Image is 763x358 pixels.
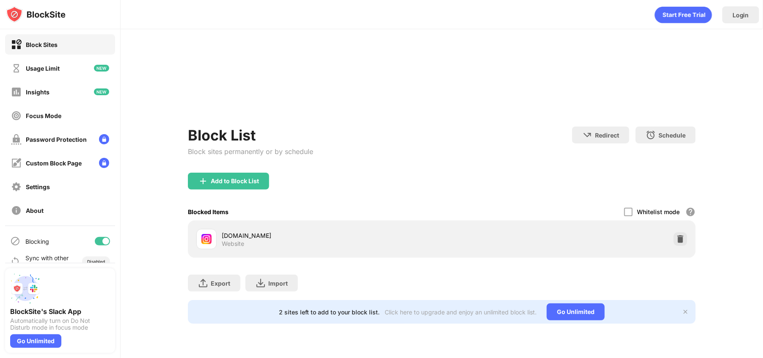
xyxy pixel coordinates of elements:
[26,136,87,143] div: Password Protection
[188,127,313,144] div: Block List
[637,208,680,215] div: Whitelist mode
[26,41,58,48] div: Block Sites
[26,207,44,214] div: About
[11,39,22,50] img: block-on.svg
[595,132,619,139] div: Redirect
[26,65,60,72] div: Usage Limit
[682,308,689,315] img: x-button.svg
[188,208,229,215] div: Blocked Items
[547,303,605,320] div: Go Unlimited
[10,307,110,316] div: BlockSite's Slack App
[99,158,109,168] img: lock-menu.svg
[211,280,230,287] div: Export
[655,6,712,23] div: animation
[10,236,20,246] img: blocking-icon.svg
[11,158,22,168] img: customize-block-page-off.svg
[6,6,66,23] img: logo-blocksite.svg
[10,334,61,348] div: Go Unlimited
[188,53,696,116] iframe: Banner
[279,308,380,316] div: 2 sites left to add to your block list.
[201,234,212,244] img: favicons
[385,308,537,316] div: Click here to upgrade and enjoy an unlimited block list.
[589,8,755,107] iframe: Sign in with Google Dialog
[99,134,109,144] img: lock-menu.svg
[10,317,110,331] div: Automatically turn on Do Not Disturb mode in focus mode
[26,183,50,190] div: Settings
[188,147,313,156] div: Block sites permanently or by schedule
[25,238,49,245] div: Blocking
[658,132,686,139] div: Schedule
[26,112,61,119] div: Focus Mode
[26,160,82,167] div: Custom Block Page
[87,259,105,264] div: Disabled
[11,63,22,74] img: time-usage-off.svg
[222,231,442,240] div: [DOMAIN_NAME]
[268,280,288,287] div: Import
[211,178,259,185] div: Add to Block List
[11,182,22,192] img: settings-off.svg
[94,88,109,95] img: new-icon.svg
[11,205,22,216] img: about-off.svg
[11,134,22,145] img: password-protection-off.svg
[94,65,109,72] img: new-icon.svg
[222,240,244,248] div: Website
[10,273,41,304] img: push-slack.svg
[11,110,22,121] img: focus-off.svg
[10,256,20,267] img: sync-icon.svg
[25,254,69,269] div: Sync with other devices
[11,87,22,97] img: insights-off.svg
[26,88,50,96] div: Insights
